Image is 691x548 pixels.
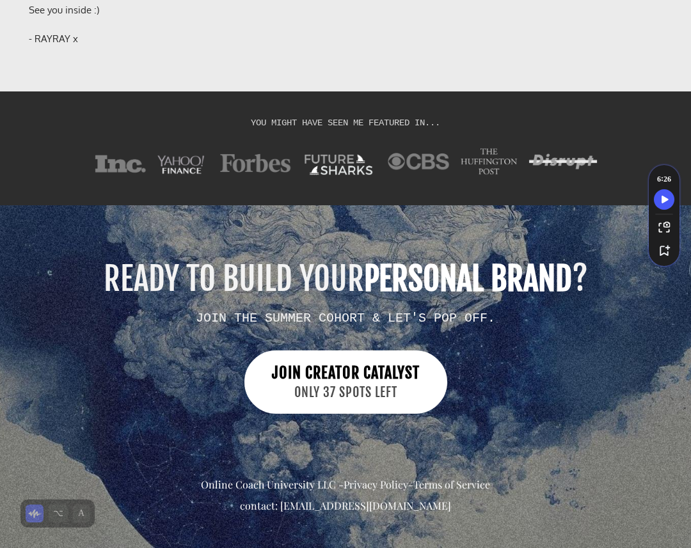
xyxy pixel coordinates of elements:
div: Online Coach University LLC - - [29,478,662,492]
span: JOIN CREATOR CATALYST [272,363,420,382]
a: Privacy Policy [344,478,408,491]
b: PERSONAL BRAND [364,259,572,299]
h1: YOU MIGHT HAVE SEEN ME FEATURED IN... [29,117,662,129]
h2: JOIN THE SUMMER COHORT & LET'S POP OFF. [29,311,662,325]
span: ONLY 37 SPOTS LEFT [272,384,420,402]
div: contact: [EMAIL_ADDRESS][DOMAIN_NAME] [29,499,662,513]
h1: READY TO BUILD YOUR ? [29,263,662,295]
div: - RAYRAY x [29,32,662,47]
a: JOIN CREATOR CATALYST ONLY 37 SPOTS LEFT [244,350,447,414]
div: See you inside :) [29,3,662,18]
a: Terms of Service [413,478,490,491]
